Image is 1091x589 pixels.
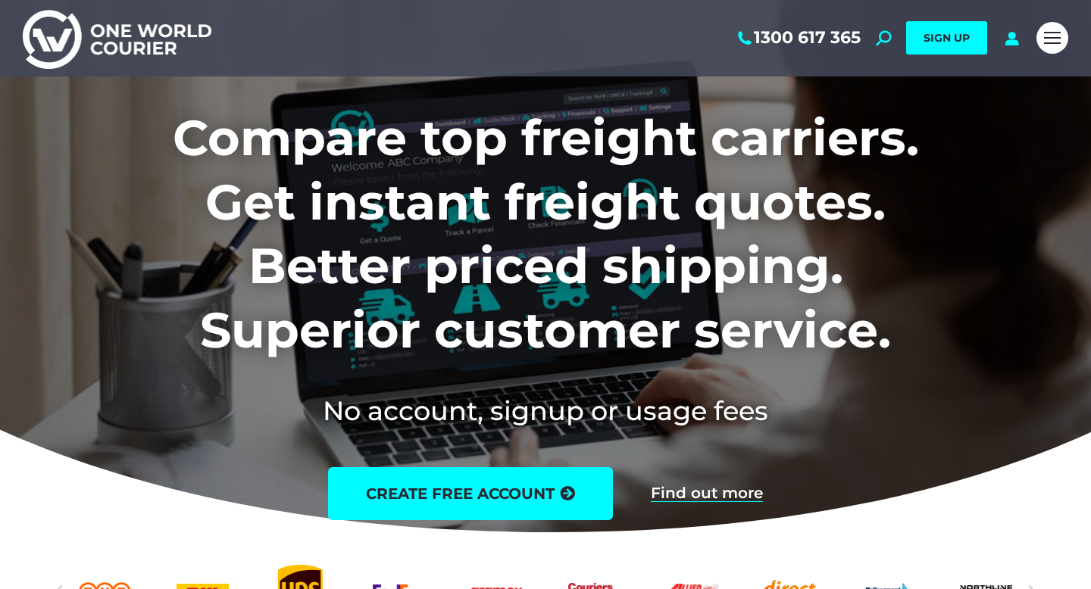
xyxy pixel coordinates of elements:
[328,467,613,520] a: create free account
[906,21,987,55] a: SIGN UP
[73,392,1019,429] h2: No account, signup or usage fees
[23,8,211,69] img: One World Courier
[73,106,1019,362] h1: Compare top freight carriers. Get instant freight quotes. Better priced shipping. Superior custom...
[924,31,970,45] span: SIGN UP
[651,485,763,502] a: Find out more
[1036,22,1068,54] a: Mobile menu icon
[735,28,861,48] a: 1300 617 365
